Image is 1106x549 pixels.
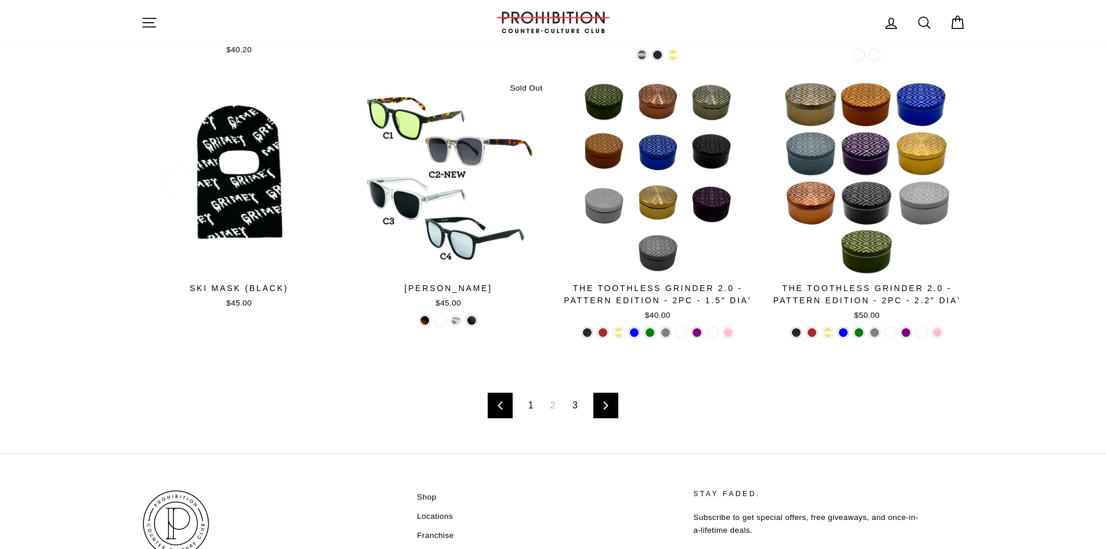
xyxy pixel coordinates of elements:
a: 1 [521,396,541,415]
div: [PERSON_NAME] [350,282,547,295]
a: The Toothless Grinder 2.0 - Pattern Edition - 2PC - 1.5" Dia'$40.00 [560,80,756,325]
p: Subscribe to get special offers, free giveaways, and once-in-a-lifetime deals. [693,511,922,537]
p: STAY FADED. [693,489,922,500]
div: $50.00 [769,310,966,321]
div: $45.00 [141,297,338,309]
div: $45.00 [350,297,547,309]
a: Shop [417,489,436,506]
a: Ski Mask (Black)$45.00 [141,80,338,313]
a: The Toothless Grinder 2.0 - Pattern Edition - 2PC - 2.2" Dia'$50.00 [769,80,966,325]
img: PROHIBITION COUNTER-CULTURE CLUB [495,12,611,33]
div: Ski Mask (Black) [141,282,338,295]
span: 2 [543,396,563,415]
div: The Toothless Grinder 2.0 - Pattern Edition - 2PC - 2.2" Dia' [769,282,966,307]
a: Franchise [417,527,453,544]
div: $40.20 [141,44,338,56]
div: The Toothless Grinder 2.0 - Pattern Edition - 2PC - 1.5" Dia' [560,282,756,307]
a: Locations [417,508,453,525]
div: Sold Out [505,80,546,96]
a: 3 [565,396,585,415]
a: [PERSON_NAME]$45.00 [350,80,547,313]
div: $40.00 [560,310,756,321]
